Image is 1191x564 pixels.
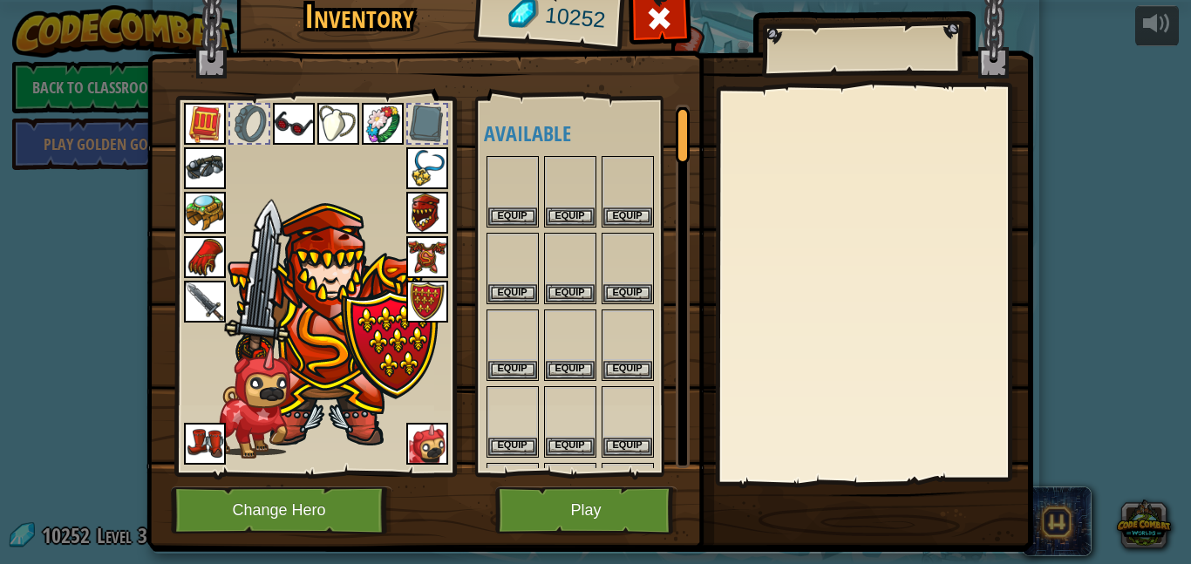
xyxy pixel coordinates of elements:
[184,103,226,145] img: portrait.png
[184,423,226,465] img: portrait.png
[406,147,448,189] img: portrait.png
[603,284,652,302] button: Equip
[171,486,392,534] button: Change Hero
[488,438,537,456] button: Equip
[546,361,595,379] button: Equip
[406,281,448,323] img: portrait.png
[495,486,677,534] button: Play
[273,103,315,145] img: portrait.png
[406,236,448,278] img: portrait.png
[488,361,537,379] button: Equip
[406,423,448,465] img: portrait.png
[406,192,448,234] img: portrait.png
[546,284,595,302] button: Equip
[603,207,652,226] button: Equip
[603,438,652,456] button: Equip
[228,197,441,451] img: enameled-dragonshield-male.png
[184,192,226,234] img: portrait.png
[488,284,537,302] button: Equip
[362,103,404,145] img: portrait.png
[603,361,652,379] button: Equip
[317,103,359,145] img: portrait.png
[184,281,226,323] img: portrait.png
[546,207,595,226] button: Equip
[214,345,292,459] img: pugicorn-paper-doll.png
[484,122,690,145] h4: Available
[184,147,226,189] img: portrait.png
[488,207,537,226] button: Equip
[546,438,595,456] button: Equip
[184,236,226,278] img: portrait.png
